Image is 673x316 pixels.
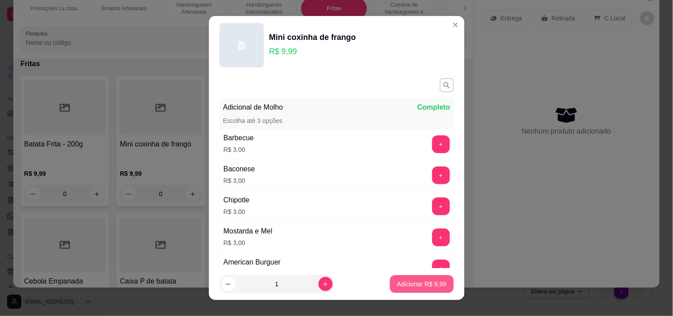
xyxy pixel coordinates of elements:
p: Completo [417,102,450,113]
button: decrease-product-quantity [221,277,236,291]
button: add [432,229,450,246]
button: Adicionar R$ 9,99 [390,275,453,293]
div: Mini coxinha de frango [269,31,356,43]
p: Escolha até 3 opções [223,116,283,125]
div: Mostarda e Mel [224,226,272,237]
p: R$ 3,00 [224,145,254,154]
p: R$ 3,00 [224,238,272,247]
p: R$ 3,00 [224,207,250,216]
div: Baconese [224,164,255,174]
div: American Burguer [224,257,281,268]
button: add [432,166,450,184]
p: R$ 9,99 [269,45,356,58]
div: Chipotle [224,195,250,205]
button: add [432,135,450,153]
button: add [432,260,450,277]
p: Adicional de Molho [223,102,283,113]
div: Barbecue [224,133,254,143]
button: Close [449,18,463,32]
p: Adicionar R$ 9,99 [397,280,446,288]
button: increase-product-quantity [319,277,333,291]
button: add [432,197,450,215]
p: R$ 3,00 [224,176,255,185]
